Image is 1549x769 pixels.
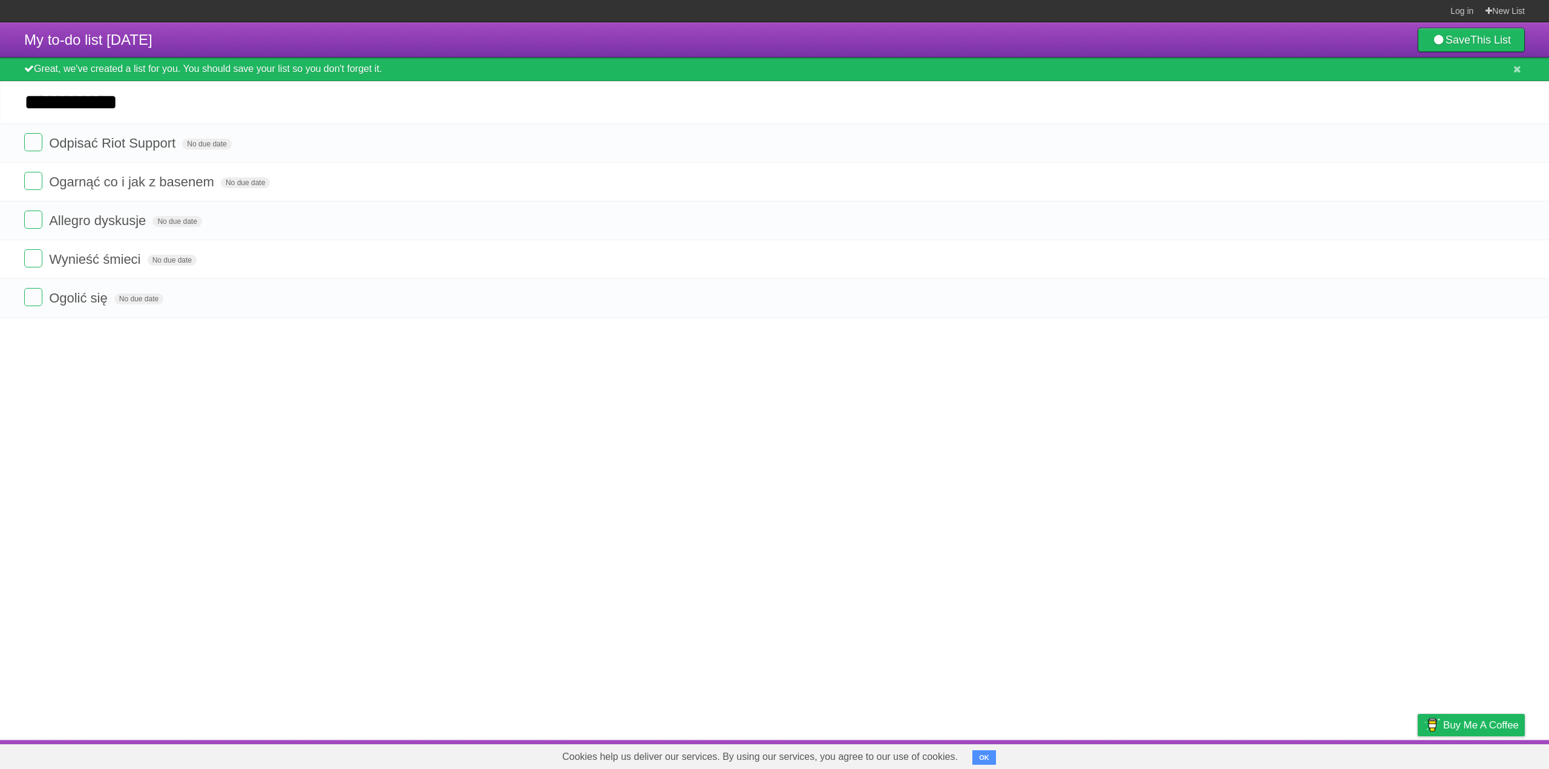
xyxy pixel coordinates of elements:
[114,293,163,304] span: No due date
[24,288,42,306] label: Done
[24,31,152,48] span: My to-do list [DATE]
[1443,715,1519,736] span: Buy me a coffee
[1361,743,1387,766] a: Terms
[550,745,970,769] span: Cookies help us deliver our services. By using our services, you agree to our use of cookies.
[49,136,178,151] span: Odpisać Riot Support
[972,750,996,765] button: OK
[24,172,42,190] label: Done
[49,213,149,228] span: Allegro dyskusje
[1402,743,1433,766] a: Privacy
[1470,34,1511,46] b: This List
[221,177,270,188] span: No due date
[1424,715,1440,735] img: Buy me a coffee
[1449,743,1525,766] a: Suggest a feature
[24,133,42,151] label: Done
[152,216,201,227] span: No due date
[24,211,42,229] label: Done
[49,252,143,267] span: Wynieść śmieci
[1418,28,1525,52] a: SaveThis List
[148,255,197,266] span: No due date
[182,139,231,149] span: No due date
[1297,743,1346,766] a: Developers
[49,174,217,189] span: Ogarnąć co i jak z basenem
[24,249,42,267] label: Done
[1418,714,1525,736] a: Buy me a coffee
[1257,743,1282,766] a: About
[49,290,111,306] span: Ogolić się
